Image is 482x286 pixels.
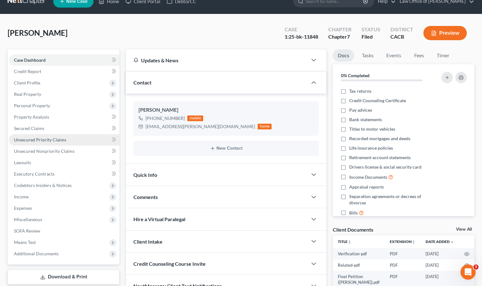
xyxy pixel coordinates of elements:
[381,49,406,62] a: Events
[349,145,393,151] span: Life insurance policies
[349,210,358,216] span: Bills
[421,259,459,271] td: [DATE]
[9,157,119,168] a: Lawsuits
[145,115,185,121] div: [PHONE_NUMBER]
[328,33,351,40] div: Chapter
[349,116,382,123] span: Bank statements
[473,264,479,270] span: 3
[333,49,354,62] a: Docs
[133,79,151,85] span: Contact
[9,168,119,180] a: Executory Contracts
[8,270,119,284] a: Download & Print
[432,49,454,62] a: Timer
[14,160,31,165] span: Lawsuits
[14,228,40,233] span: SOFA Review
[349,135,410,142] span: Recorded mortgages and deeds
[460,264,476,280] iframe: Intercom live chat
[14,194,29,199] span: Income
[349,174,387,180] span: Income Documents
[349,154,411,161] span: Retirement account statements
[133,239,163,245] span: Client Intake
[385,248,421,259] td: PDF
[390,239,415,244] a: Extensionunfold_more
[133,194,158,200] span: Comments
[347,34,350,40] span: 7
[9,146,119,157] a: Unsecured Nonpriority Claims
[423,26,467,40] button: Preview
[349,193,434,206] span: Separation agreements or decrees of divorces
[349,126,395,132] span: Titles to motor vehicles
[14,183,72,188] span: Codebtors Insiders & Notices
[9,54,119,66] a: Case Dashboard
[390,26,413,33] div: District
[133,216,185,222] span: Hire a Virtual Paralegal
[349,107,372,113] span: Pay advices
[285,26,318,33] div: Case
[362,26,380,33] div: Status
[285,33,318,40] div: 1:25-bk-11848
[349,97,406,104] span: Credit Counseling Certificate
[333,226,373,233] div: Client Documents
[328,26,351,33] div: Chapter
[341,73,370,78] strong: 0% Completed
[14,137,66,142] span: Unsecured Priority Claims
[349,88,371,94] span: Tax returns
[456,227,472,232] a: View All
[409,49,429,62] a: Fees
[14,114,49,120] span: Property Analysis
[333,259,385,271] td: Related-pdf
[14,57,46,63] span: Case Dashboard
[8,28,67,37] span: [PERSON_NAME]
[14,205,32,211] span: Expenses
[426,239,454,244] a: Date Added expand_more
[14,217,42,222] span: Miscellaneous
[412,240,415,244] i: unfold_more
[14,91,41,97] span: Real Property
[14,103,50,108] span: Personal Property
[187,115,203,121] div: mobile
[9,225,119,237] a: SOFA Review
[14,251,59,256] span: Additional Documents
[9,111,119,123] a: Property Analysis
[338,239,351,244] a: Titleunfold_more
[145,123,255,130] div: [EMAIL_ADDRESS][PERSON_NAME][DOMAIN_NAME]
[385,259,421,271] td: PDF
[14,80,40,85] span: Client Profile
[133,57,300,64] div: Updates & News
[450,240,454,244] i: expand_more
[9,66,119,77] a: Credit Report
[362,33,380,40] div: Filed
[14,239,36,245] span: Means Test
[357,49,379,62] a: Tasks
[138,146,314,151] button: New Contact
[390,33,413,40] div: CACB
[133,261,206,267] span: Credit Counseling Course Invite
[421,248,459,259] td: [DATE]
[9,134,119,146] a: Unsecured Priority Claims
[14,69,41,74] span: Credit Report
[349,164,421,170] span: Drivers license & social security card
[348,240,351,244] i: unfold_more
[349,184,384,190] span: Appraisal reports
[14,148,74,154] span: Unsecured Nonpriority Claims
[333,248,385,259] td: Verification-pdf
[14,171,55,177] span: Executory Contracts
[14,126,44,131] span: Secured Claims
[9,123,119,134] a: Secured Claims
[258,124,272,129] div: home
[138,106,314,114] div: [PERSON_NAME]
[133,172,157,178] span: Quick Info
